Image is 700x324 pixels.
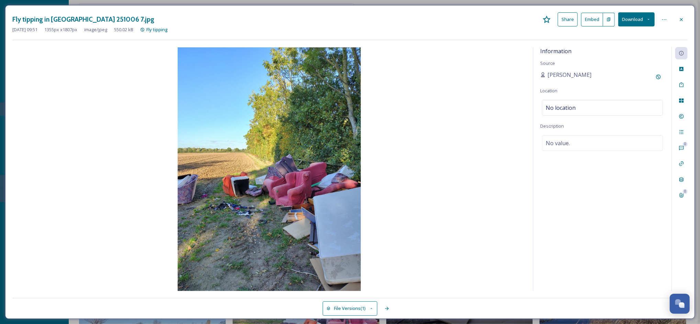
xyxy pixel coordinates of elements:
[540,60,555,66] span: Source
[581,13,603,26] button: Embed
[683,142,688,147] div: 0
[12,26,37,33] span: [DATE] 09:51
[670,294,690,314] button: Open Chat
[540,123,564,129] span: Description
[618,12,655,26] button: Download
[146,26,168,33] span: Fly tipping
[558,12,578,26] button: Share
[12,14,154,24] h3: Fly tipping in [GEOGRAPHIC_DATA] 251006 7.jpg
[114,26,133,33] span: 550.02 kB
[546,104,576,112] span: No location
[547,71,591,79] span: [PERSON_NAME]
[540,88,557,94] span: Location
[44,26,77,33] span: 1355 px x 1807 px
[683,189,688,194] div: 0
[540,47,571,55] span: Information
[546,139,570,147] span: No value.
[323,301,378,315] button: File Versions(1)
[84,26,107,33] span: image/jpeg
[12,47,526,291] img: Fly%20tipping%20in%20Bucklesham%20251006%207.jpg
